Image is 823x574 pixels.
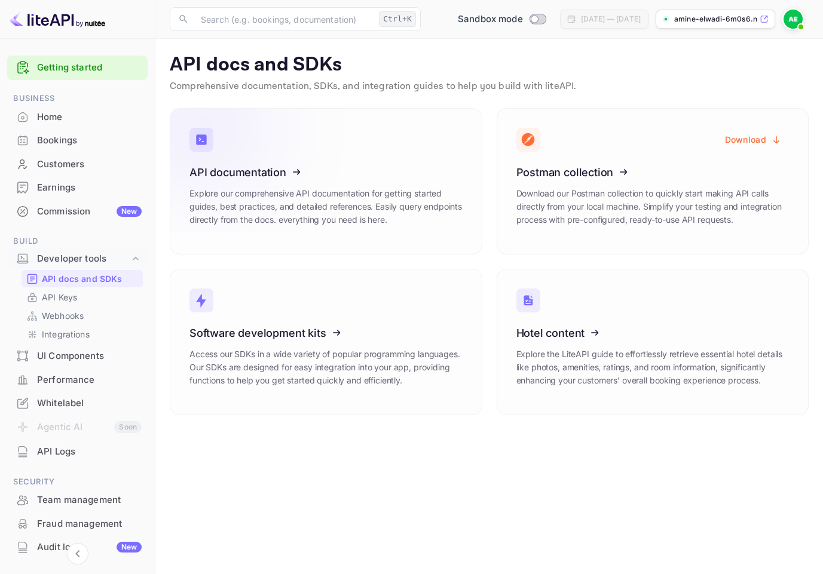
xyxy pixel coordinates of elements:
div: API Logs [37,445,142,459]
h3: Postman collection [516,166,790,179]
p: amine-elwadi-6m0s6.nui... [674,14,757,24]
div: CommissionNew [7,200,148,223]
a: API Logs [7,440,148,462]
a: Performance [7,369,148,391]
div: Home [7,106,148,129]
h3: Hotel content [516,327,790,339]
div: Webhooks [22,307,143,324]
a: Software development kitsAccess our SDKs in a wide variety of popular programming languages. Our ... [170,269,482,415]
a: API documentationExplore our comprehensive API documentation for getting started guides, best pra... [170,108,482,254]
a: Whitelabel [7,392,148,414]
div: Team management [37,493,142,507]
div: Performance [37,373,142,387]
a: API docs and SDKs [26,272,138,285]
a: UI Components [7,345,148,367]
p: Explore the LiteAPI guide to effortlessly retrieve essential hotel details like photos, amenities... [516,348,790,387]
div: Earnings [7,176,148,199]
a: Bookings [7,129,148,151]
div: Fraud management [7,512,148,536]
div: Bookings [37,134,142,148]
button: Collapse navigation [67,543,88,564]
div: UI Components [7,345,148,368]
div: API Keys [22,288,143,306]
div: Developer tools [37,252,130,266]
p: API docs and SDKs [42,272,123,285]
div: Audit logsNew [7,536,148,559]
a: Integrations [26,328,138,340]
div: Team management [7,489,148,512]
div: API docs and SDKs [22,270,143,287]
div: Home [37,110,142,124]
a: CommissionNew [7,200,148,222]
button: Download [718,128,789,151]
div: Ctrl+K [379,11,416,27]
span: Security [7,475,148,489]
div: Customers [7,153,148,176]
p: Integrations [42,328,90,340]
p: API Keys [42,291,77,303]
p: Webhooks [42,309,84,322]
a: API Keys [26,291,138,303]
input: Search (e.g. bookings, documentation) [194,7,374,31]
a: Fraud management [7,512,148,535]
div: Bookings [7,129,148,152]
p: Access our SDKs in a wide variety of popular programming languages. Our SDKs are designed for eas... [189,348,463,387]
span: Business [7,92,148,105]
div: Whitelabel [7,392,148,415]
a: Getting started [37,61,142,75]
div: Fraud management [37,517,142,531]
img: LiteAPI logo [10,10,105,29]
div: New [117,206,142,217]
div: Earnings [37,181,142,195]
a: Team management [7,489,148,511]
div: Customers [37,158,142,171]
div: [DATE] — [DATE] [581,14,641,24]
img: Amine ELWADI [784,10,803,29]
a: Audit logsNew [7,536,148,558]
div: Performance [7,369,148,392]
span: Sandbox mode [458,13,523,26]
a: Customers [7,153,148,175]
h3: Software development kits [189,327,463,339]
p: Download our Postman collection to quickly start making API calls directly from your local machin... [516,187,790,226]
a: Earnings [7,176,148,198]
div: Switch to Production mode [453,13,550,26]
div: New [117,542,142,552]
div: Developer tools [7,248,148,269]
div: Getting started [7,56,148,80]
p: Comprehensive documentation, SDKs, and integration guides to help you build with liteAPI. [170,79,809,94]
div: Audit logs [37,541,142,554]
div: Commission [37,205,142,219]
div: Integrations [22,326,143,343]
span: Build [7,235,148,248]
a: Webhooks [26,309,138,322]
a: Hotel contentExplore the LiteAPI guide to effortlessly retrieve essential hotel details like phot... [497,269,809,415]
div: API Logs [7,440,148,464]
div: Whitelabel [37,397,142,410]
div: UI Components [37,349,142,363]
a: Home [7,106,148,128]
p: API docs and SDKs [170,53,809,77]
